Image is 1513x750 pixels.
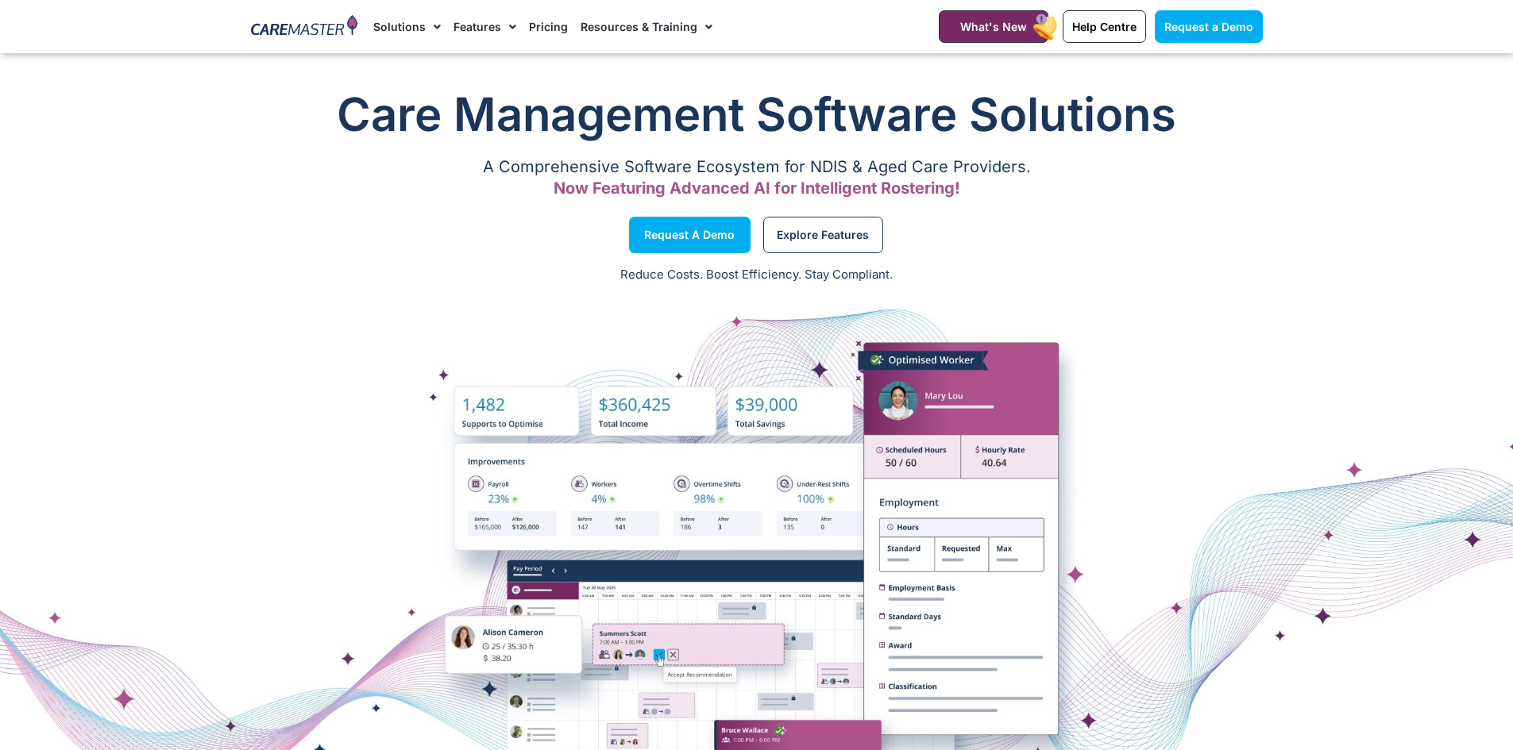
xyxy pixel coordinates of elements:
a: Request a Demo [1155,10,1263,43]
span: Request a Demo [1164,20,1253,33]
span: What's New [960,20,1027,33]
span: Help Centre [1072,20,1137,33]
img: CareMaster Logo [251,15,358,39]
span: Now Featuring Advanced AI for Intelligent Rostering! [554,179,960,198]
a: What's New [939,10,1048,43]
a: Help Centre [1063,10,1146,43]
p: A Comprehensive Software Ecosystem for NDIS & Aged Care Providers. [251,162,1263,172]
h1: Care Management Software Solutions [251,83,1263,146]
p: Reduce Costs. Boost Efficiency. Stay Compliant. [10,266,1503,284]
a: Request a Demo [629,217,751,253]
span: Request a Demo [644,231,735,239]
span: Explore Features [777,231,869,239]
a: Explore Features [763,217,883,253]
